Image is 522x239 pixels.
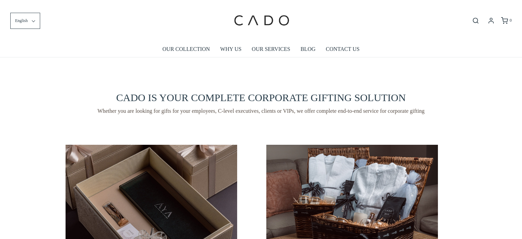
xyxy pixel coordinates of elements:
a: 0 [500,17,512,24]
span: Whether you are looking for gifts for your employees, C-level executives, clients or VIPs, we off... [66,107,457,115]
img: cadogifting [232,5,290,36]
a: OUR COLLECTION [162,41,210,57]
button: English [10,13,40,29]
a: WHY US [220,41,242,57]
a: OUR SERVICES [252,41,290,57]
span: 0 [510,18,512,23]
a: BLOG [301,41,316,57]
span: CADO IS YOUR COMPLETE CORPORATE GIFTING SOLUTION [116,92,406,103]
span: English [15,18,28,24]
button: Open search bar [469,17,482,24]
a: CONTACT US [326,41,359,57]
